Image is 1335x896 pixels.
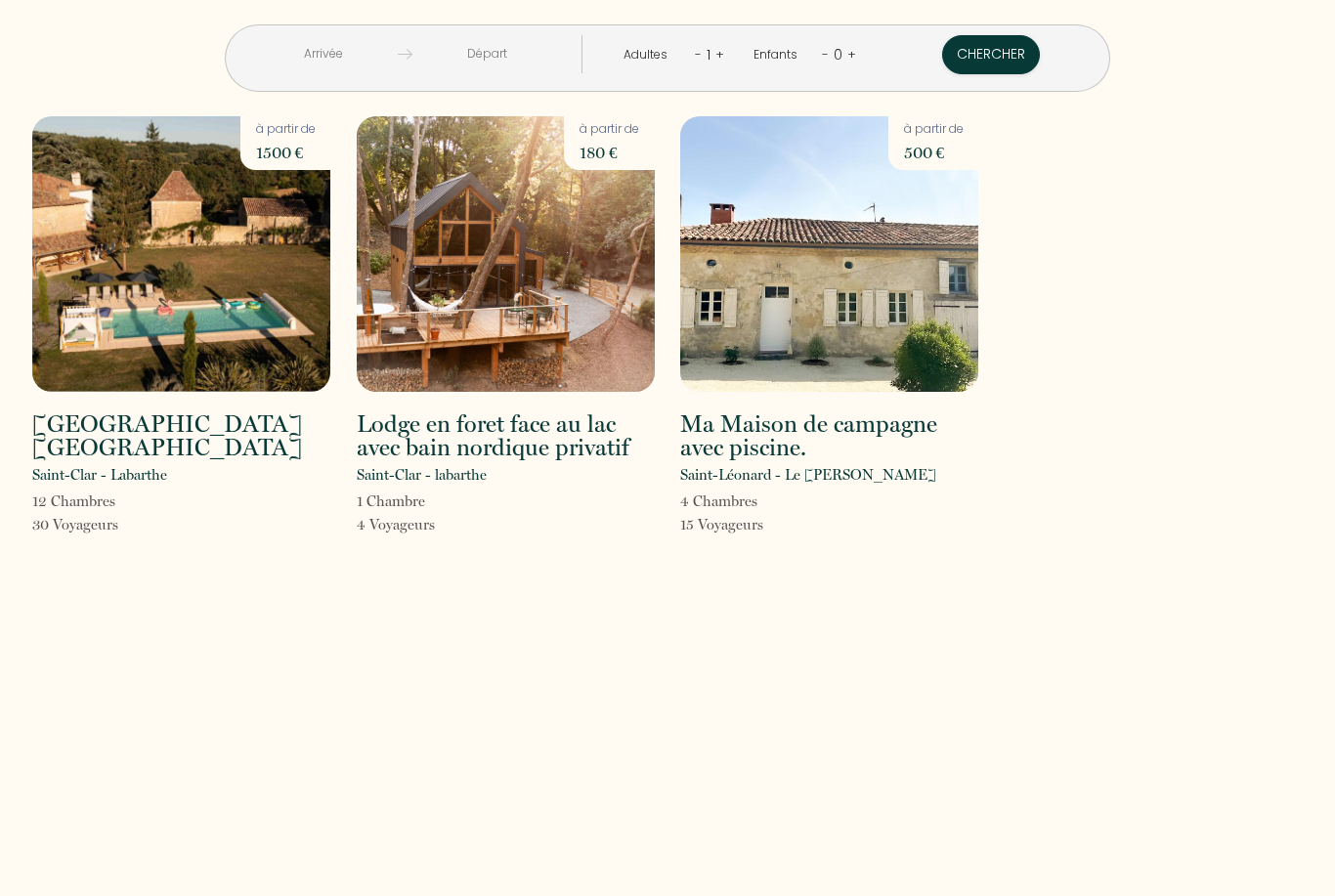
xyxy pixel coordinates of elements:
img: rental-image [32,116,330,392]
p: à partir de [580,120,639,139]
button: Chercher [942,35,1040,74]
p: à partir de [256,120,316,139]
div: 0 [829,39,847,70]
a: - [822,45,829,64]
input: Départ [412,35,562,73]
span: s [752,492,757,510]
a: + [847,45,856,64]
p: Saint-Clar - labarthe [357,463,487,487]
p: 1 Chambre [357,490,435,513]
span: s [112,516,118,533]
input: Arrivée [248,35,398,73]
h2: Lodge en foret face au lac avec bain nordique privatif [357,412,655,459]
div: Adultes [624,46,674,64]
img: rental-image [357,116,655,392]
p: 4 Voyageur [357,513,435,536]
p: Saint-Léonard - Le [PERSON_NAME] [680,463,936,487]
p: 30 Voyageur [32,513,118,536]
p: 180 € [580,139,639,166]
a: + [715,45,724,64]
p: 12 Chambre [32,490,118,513]
p: Saint-Clar - Labarthe [32,463,167,487]
img: rental-image [680,116,978,392]
span: s [429,516,435,533]
div: 1 [702,39,715,70]
p: 4 Chambre [680,490,763,513]
p: 1500 € [256,139,316,166]
img: guests [398,47,412,62]
h2: Ma Maison de campagne avec piscine. [680,412,978,459]
a: - [695,45,702,64]
h2: [GEOGRAPHIC_DATA] [GEOGRAPHIC_DATA] [32,412,330,459]
div: Enfants [754,46,804,64]
p: à partir de [904,120,964,139]
span: s [757,516,763,533]
p: 500 € [904,139,964,166]
p: 15 Voyageur [680,513,763,536]
span: s [109,492,115,510]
